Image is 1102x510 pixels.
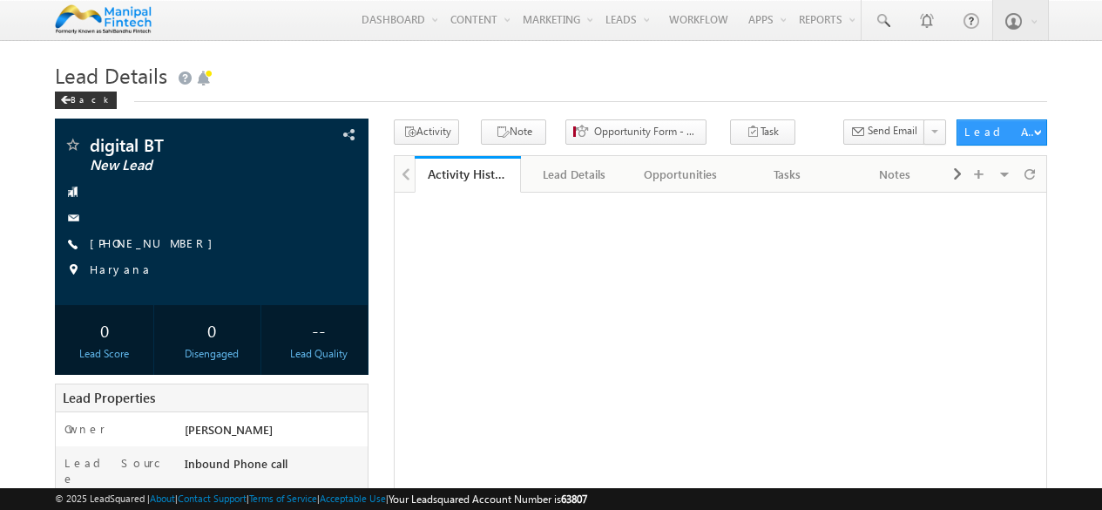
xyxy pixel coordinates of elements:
a: Opportunities [628,156,735,193]
button: Lead Actions [957,119,1046,146]
div: Lead Score [59,346,149,362]
button: Send Email [843,119,925,145]
span: digital BT [90,136,282,153]
span: Lead Details [55,61,167,89]
a: Back [55,91,125,105]
a: Activity History [415,156,522,193]
span: Opportunity Form - Stage & Status [594,124,699,139]
div: Lead Actions [964,124,1038,139]
div: Disengaged [166,346,256,362]
a: Notes [842,156,949,193]
a: Terms of Service [249,493,317,504]
button: Opportunity Form - Stage & Status [565,119,706,145]
span: Send Email [868,123,917,139]
label: Owner [64,421,105,437]
a: Tasks [735,156,842,193]
span: Lead Properties [63,389,155,406]
span: Haryana [90,262,152,279]
div: -- [274,314,363,346]
div: Inbound Phone call [180,455,368,479]
a: Acceptable Use [320,493,386,504]
button: Task [730,119,795,145]
div: Lead Quality [274,346,363,362]
button: Note [481,119,546,145]
span: Your Leadsquared Account Number is [389,493,587,506]
div: 0 [59,314,149,346]
a: Lead Details [521,156,628,193]
span: New Lead [90,157,282,174]
button: Activity [394,119,459,145]
span: [PHONE_NUMBER] [90,235,221,253]
img: Custom Logo [55,4,152,35]
div: 0 [166,314,256,346]
div: Opportunities [642,164,720,185]
div: Lead Details [535,164,612,185]
span: 63807 [561,493,587,506]
li: Activity History [415,156,522,191]
a: About [150,493,175,504]
label: Lead Source [64,455,169,486]
div: Back [55,92,117,109]
span: [PERSON_NAME] [185,422,273,437]
div: Tasks [749,164,827,185]
span: © 2025 LeadSquared | | | | | [55,491,587,507]
div: Notes [855,164,933,185]
a: Contact Support [178,493,247,504]
div: Activity History [428,166,509,182]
